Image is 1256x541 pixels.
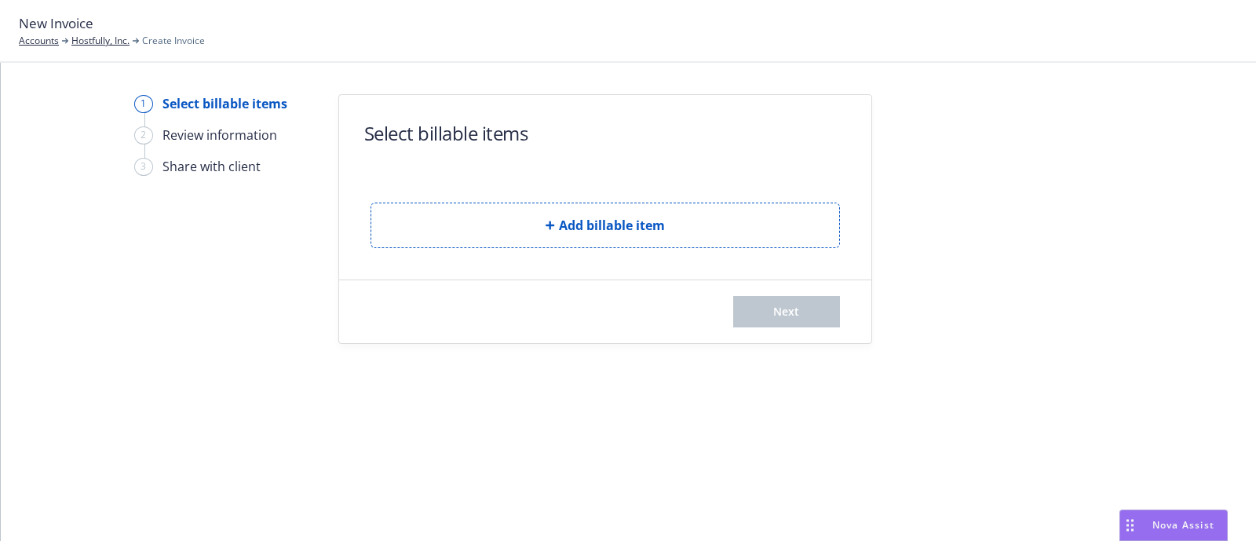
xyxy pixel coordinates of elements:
button: Nova Assist [1119,510,1228,541]
div: Share with client [162,157,261,176]
div: Review information [162,126,277,144]
span: Add billable item [559,216,665,235]
span: Create Invoice [142,34,205,48]
span: Nova Assist [1152,518,1214,532]
div: 1 [134,95,153,113]
div: Select billable items [162,94,287,113]
a: Accounts [19,34,59,48]
button: Next [733,296,840,327]
span: New Invoice [19,13,93,34]
div: 3 [134,158,153,176]
div: 2 [134,126,153,144]
span: Next [773,304,799,319]
div: Drag to move [1120,510,1140,540]
button: Add billable item [371,203,840,248]
h1: Select billable items [364,120,528,146]
a: Hostfully, Inc. [71,34,130,48]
